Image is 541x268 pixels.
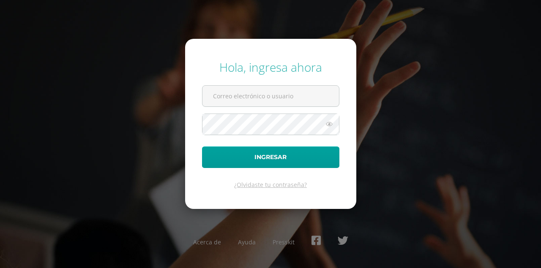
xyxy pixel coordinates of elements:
[202,86,339,106] input: Correo electrónico o usuario
[202,59,339,75] div: Hola, ingresa ahora
[202,146,339,168] button: Ingresar
[234,181,307,189] a: ¿Olvidaste tu contraseña?
[193,238,221,246] a: Acerca de
[238,238,256,246] a: Ayuda
[273,238,295,246] a: Presskit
